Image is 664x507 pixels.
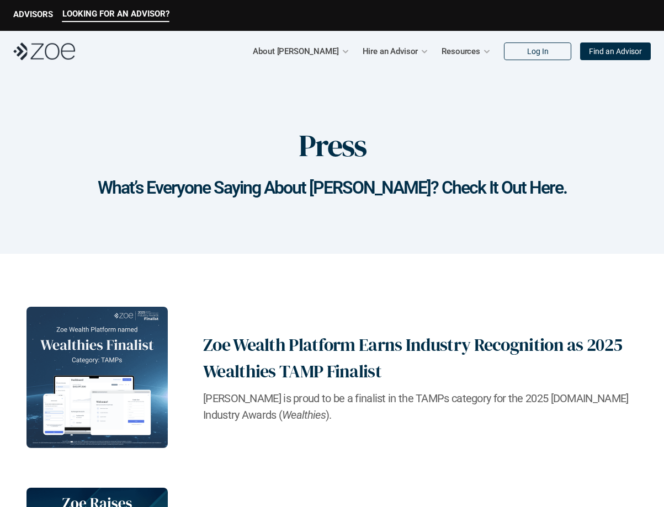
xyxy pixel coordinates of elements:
h2: Zoe Wealth Platform Earns Industry Recognition as 2025 Wealthies TAMP Finalist [203,332,638,385]
a: Find an Advisor [580,42,651,60]
p: Log In [527,47,549,56]
h1: What’s Everyone Saying About [PERSON_NAME]? Check It Out Here. [22,177,642,198]
p: Find an Advisor [589,47,642,56]
h1: Press [299,127,366,164]
em: Wealthies [282,408,326,421]
p: ADVISORS [13,9,53,19]
p: Hire an Advisor [363,43,418,60]
p: LOOKING FOR AN ADVISOR? [62,9,169,19]
h2: [PERSON_NAME] is proud to be a finalist in the TAMPs category for the 2025 [DOMAIN_NAME] Industry... [203,390,638,423]
a: Log In [504,42,571,60]
p: Resources [442,43,480,60]
p: About [PERSON_NAME] [253,43,338,60]
a: Zoe Wealth Platform Earns Industry Recognition as 2025 Wealthies TAMP Finalist[PERSON_NAME] is pr... [26,307,638,448]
